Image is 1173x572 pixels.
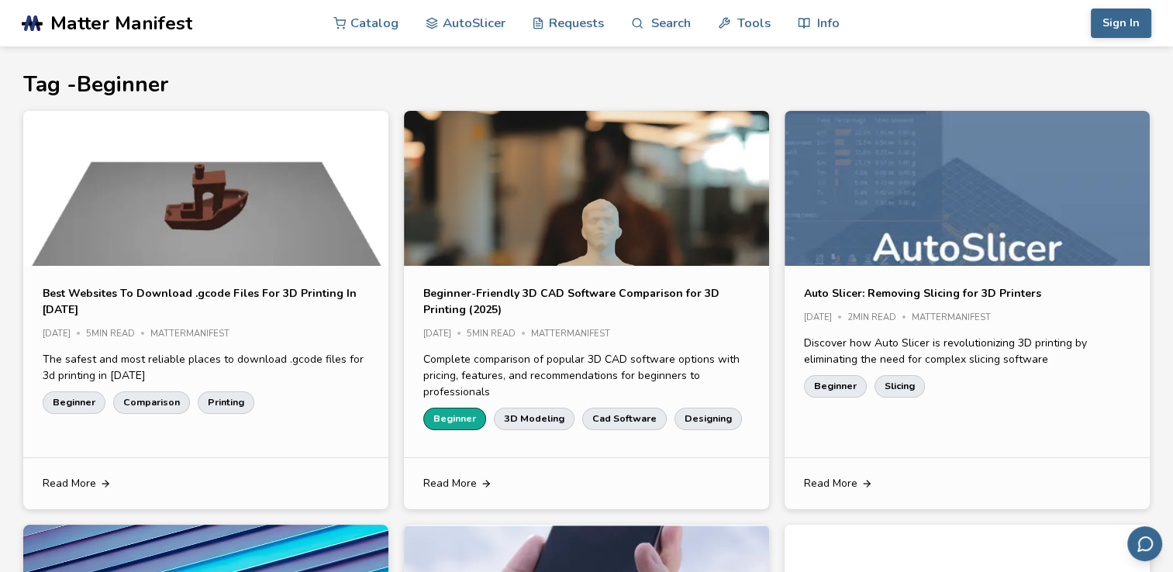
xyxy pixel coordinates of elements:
[423,285,750,318] a: Beginner-Friendly 3D CAD Software Comparison for 3D Printing (2025)
[1091,9,1151,38] button: Sign In
[1127,526,1162,561] button: Send feedback via email
[23,73,1150,97] h1: Tag - Beginner
[531,329,621,339] div: MatterManifest
[43,285,369,318] a: Best Websites To Download .gcode Files For 3D Printing In [DATE]
[198,391,254,413] a: Printing
[404,458,769,509] a: Read More
[404,111,769,384] img: Article Image
[467,329,531,339] div: 5 min read
[150,329,240,339] div: MatterManifest
[23,111,388,384] img: Article Image
[912,313,1002,323] div: MatterManifest
[875,375,925,397] a: Slicing
[804,375,867,397] a: Beginner
[423,329,467,339] div: [DATE]
[804,285,1041,302] a: Auto Slicer: Removing Slicing for 3D Printers
[86,329,150,339] div: 5 min read
[582,408,667,429] a: Cad Software
[423,408,486,429] a: Beginner
[423,477,477,490] span: Read More
[113,391,190,413] a: Comparison
[43,351,369,384] p: The safest and most reliable places to download .gcode files for 3d printing in [DATE]
[804,477,857,490] span: Read More
[423,351,750,400] p: Complete comparison of popular 3D CAD software options with pricing, features, and recommendation...
[494,408,574,429] a: 3D Modeling
[43,391,105,413] a: Beginner
[43,329,86,339] div: [DATE]
[43,477,96,490] span: Read More
[847,313,912,323] div: 2 min read
[804,313,847,323] div: [DATE]
[23,458,388,509] a: Read More
[785,458,1150,509] a: Read More
[804,335,1130,367] p: Discover how Auto Slicer is revolutionizing 3D printing by eliminating the need for complex slici...
[785,111,1150,384] img: Article Image
[674,408,742,429] a: Designing
[50,12,192,34] span: Matter Manifest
